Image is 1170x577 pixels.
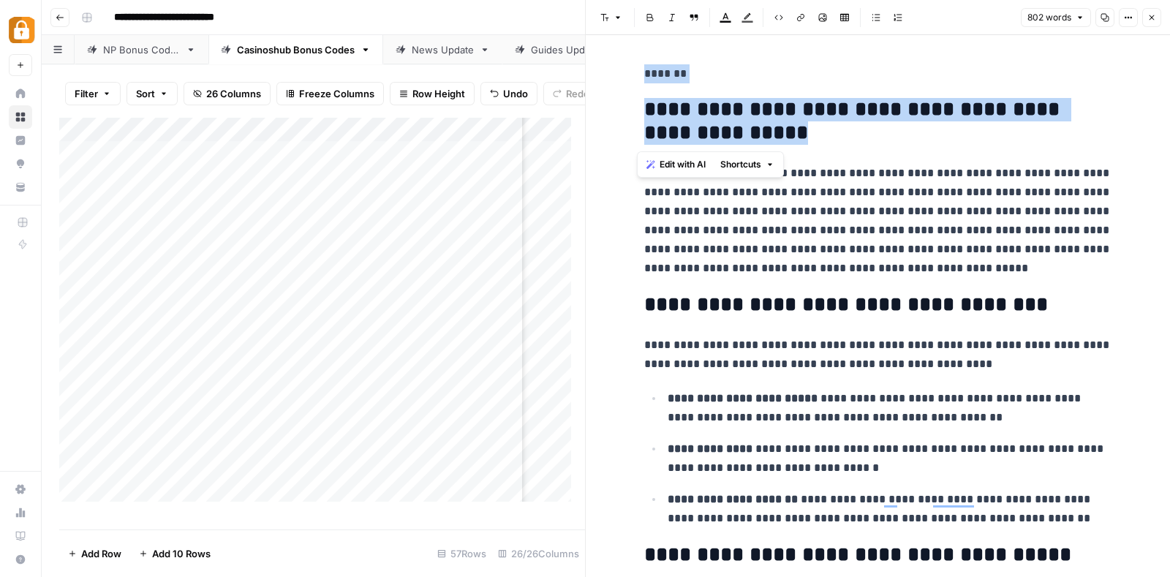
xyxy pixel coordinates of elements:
button: Row Height [390,82,475,105]
button: Help + Support [9,548,32,571]
button: Shortcuts [714,155,780,174]
a: Guides Update [502,35,627,64]
button: Redo [543,82,599,105]
span: Shortcuts [720,158,761,171]
span: Row Height [412,86,465,101]
a: Learning Hub [9,524,32,548]
div: News Update [412,42,474,57]
button: Undo [480,82,537,105]
span: Filter [75,86,98,101]
a: Browse [9,105,32,129]
button: Freeze Columns [276,82,384,105]
button: Workspace: Adzz [9,12,32,48]
span: 26 Columns [206,86,261,101]
button: Edit with AI [641,155,712,174]
span: Add Row [81,546,121,561]
span: Undo [503,86,528,101]
button: Filter [65,82,121,105]
button: Add 10 Rows [130,542,219,565]
div: 26/26 Columns [492,542,585,565]
a: Home [9,82,32,105]
a: News Update [383,35,502,64]
a: Insights [9,129,32,152]
img: Adzz Logo [9,17,35,43]
a: Opportunities [9,152,32,176]
span: Sort [136,86,155,101]
span: Freeze Columns [299,86,374,101]
a: NP Bonus Codes [75,35,208,64]
span: Redo [566,86,589,101]
span: Edit with AI [660,158,706,171]
button: 26 Columns [184,82,271,105]
a: Your Data [9,176,32,199]
a: Usage [9,501,32,524]
a: Settings [9,478,32,501]
span: 802 words [1027,11,1071,24]
button: Add Row [59,542,130,565]
a: Casinoshub Bonus Codes [208,35,383,64]
div: NP Bonus Codes [103,42,180,57]
button: Sort [127,82,178,105]
div: 57 Rows [431,542,492,565]
div: Guides Update [531,42,599,57]
button: 802 words [1021,8,1091,27]
span: Add 10 Rows [152,546,211,561]
div: Casinoshub Bonus Codes [237,42,355,57]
